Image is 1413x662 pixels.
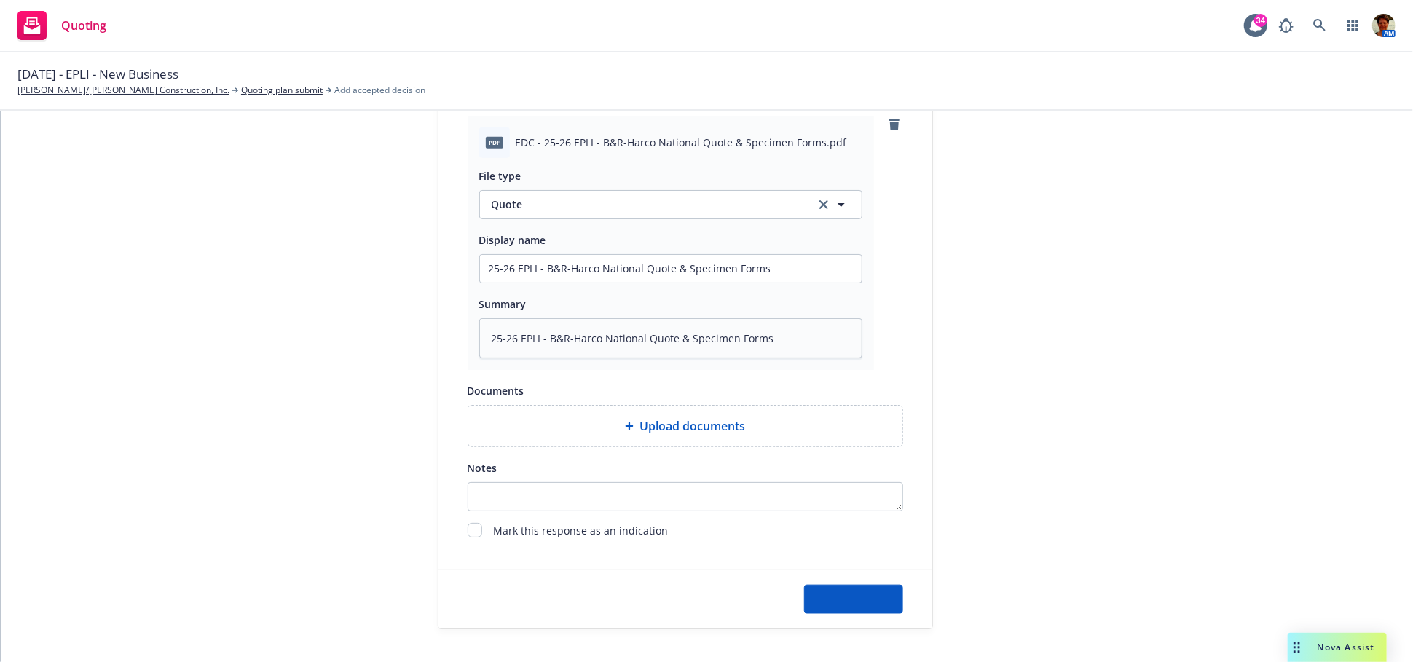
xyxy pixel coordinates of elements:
span: Summary [479,297,527,311]
input: Add display name here... [480,255,862,283]
span: pdf [486,137,503,148]
span: Nova Assist [1318,641,1375,653]
a: Quoting plan submit [241,84,323,97]
span: Documents [468,384,524,398]
a: Quoting [12,5,112,46]
span: Add accepted decision [334,84,425,97]
a: Report a Bug [1272,11,1301,40]
a: Switch app [1339,11,1368,40]
button: Nova Assist [1288,633,1387,662]
div: Upload documents [468,405,903,447]
span: Upload documents [639,417,745,435]
span: Display name [479,233,546,247]
a: Search [1305,11,1334,40]
button: Next [804,585,903,614]
button: Quoteclear selection [479,190,862,219]
a: [PERSON_NAME]/[PERSON_NAME] Construction, Inc. [17,84,229,97]
img: photo [1372,14,1396,37]
span: Mark this response as an indication [494,523,669,540]
a: remove [886,116,903,133]
textarea: 25-26 EPLI - B&R-Harco National Quote & Specimen Forms [479,318,862,358]
span: Notes [468,461,497,475]
span: File type [479,169,521,183]
a: clear selection [815,196,833,213]
div: Drag to move [1288,633,1306,662]
span: [DATE] - EPLI - New Business [17,65,178,84]
div: 34 [1254,14,1267,27]
span: EDC - 25-26 EPLI - B&R-Harco National Quote & Specimen Forms.pdf [516,135,847,150]
span: Quoting [61,20,106,31]
span: Quote [492,197,798,212]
